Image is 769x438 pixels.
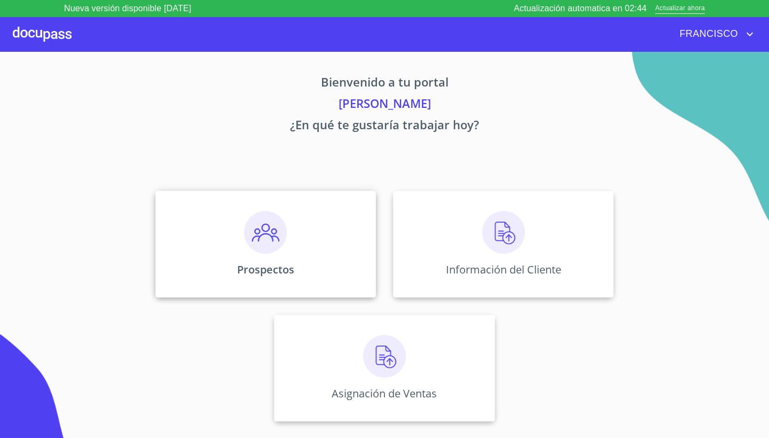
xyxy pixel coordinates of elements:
p: Asignación de Ventas [332,386,437,401]
span: FRANCISCO [671,26,743,43]
p: ¿En qué te gustaría trabajar hoy? [56,116,713,137]
p: Información del Cliente [446,262,561,277]
img: carga.png [363,335,406,378]
p: Prospectos [237,262,294,277]
p: Actualización automatica en 02:44 [514,2,647,15]
p: Nueva versión disponible [DATE] [64,2,191,15]
p: Bienvenido a tu portal [56,73,713,95]
button: account of current user [671,26,756,43]
img: prospectos.png [244,211,287,254]
span: Actualizar ahora [655,3,705,14]
img: carga.png [482,211,525,254]
p: [PERSON_NAME] [56,95,713,116]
